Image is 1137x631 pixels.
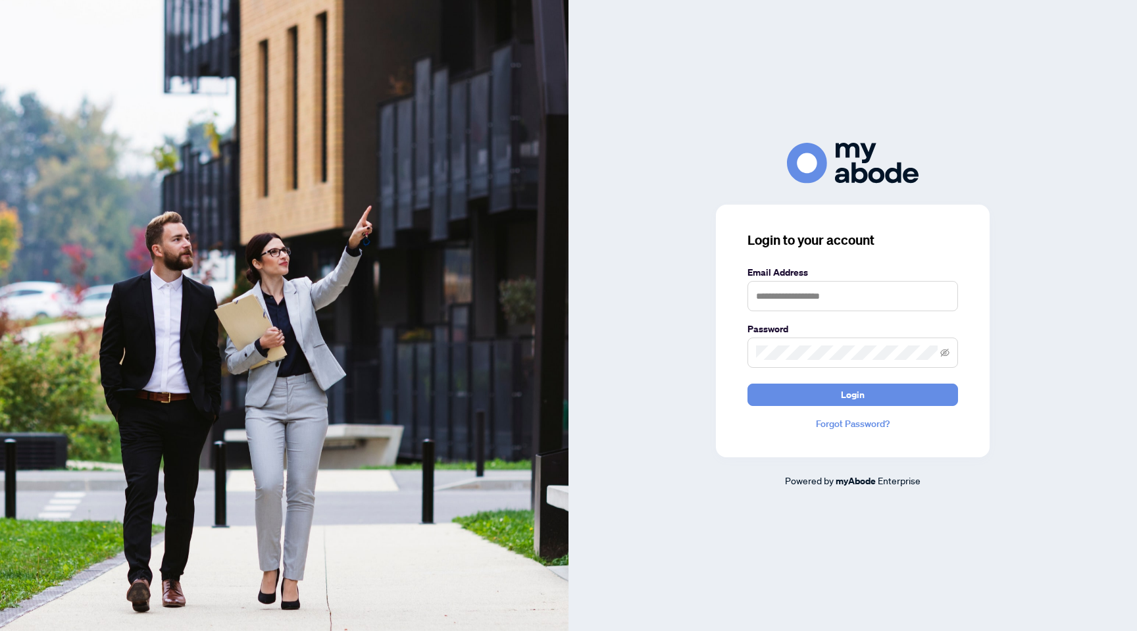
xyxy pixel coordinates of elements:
span: Enterprise [878,474,921,486]
span: Powered by [785,474,834,486]
label: Password [747,322,958,336]
span: Login [841,384,865,405]
a: Forgot Password? [747,416,958,431]
a: myAbode [836,474,876,488]
button: Login [747,384,958,406]
label: Email Address [747,265,958,280]
span: eye-invisible [940,348,949,357]
img: ma-logo [787,143,919,183]
h3: Login to your account [747,231,958,249]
